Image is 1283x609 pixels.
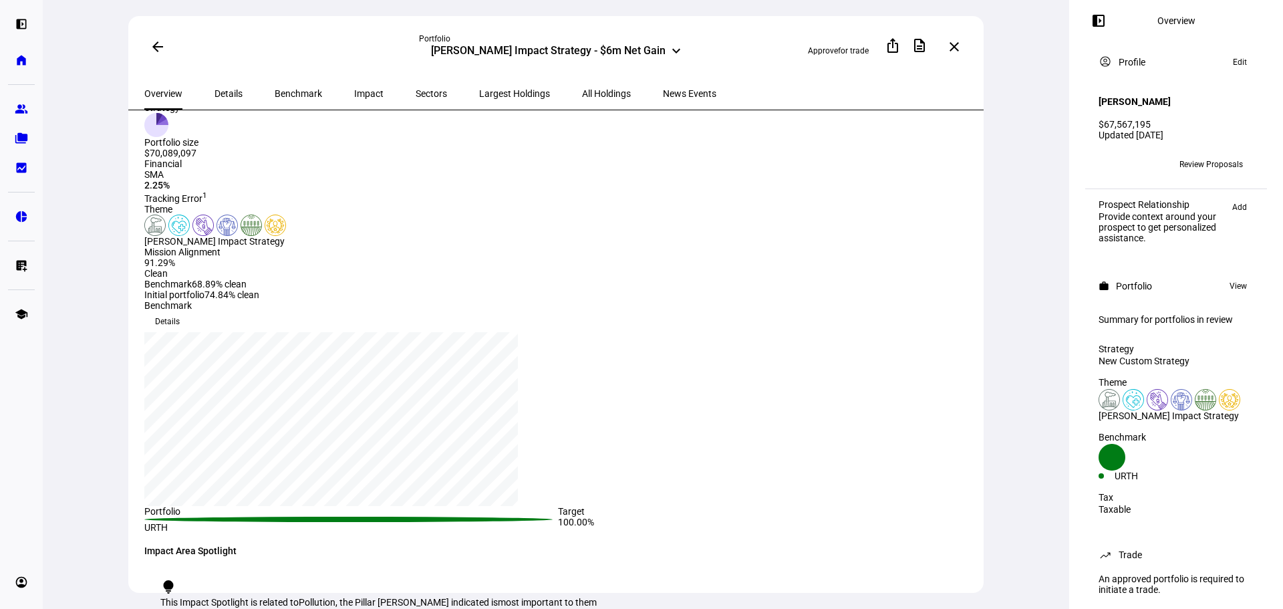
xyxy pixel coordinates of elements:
eth-panel-overview-card-header: Profile [1099,54,1254,70]
span: Benchmark [275,89,322,98]
div: Tax [1099,492,1254,503]
div: Taxable [1099,504,1254,515]
span: MS [1103,160,1115,169]
mat-icon: arrow_back [150,39,166,55]
div: Benchmark [144,300,972,311]
eth-mat-symbol: pie_chart [15,210,28,223]
div: Benchmark [1099,432,1254,443]
div: Trade [1119,550,1142,560]
span: Review Proposals [1179,154,1243,175]
mat-icon: close [946,39,962,55]
div: [PERSON_NAME] Impact Strategy [144,236,554,247]
button: Details [144,311,190,332]
button: Edit [1226,54,1254,70]
div: Portfolio size [144,137,198,148]
div: 91.29% [144,257,259,268]
span: Add [1232,199,1247,215]
eth-panel-overview-card-header: Portfolio [1099,278,1254,294]
div: Profile [1119,57,1145,68]
mat-icon: lightbulb [160,579,176,595]
div: URTH [144,522,558,533]
eth-mat-symbol: school [15,308,28,321]
img: democracy.colored.svg [217,215,238,236]
div: Financial [144,158,554,169]
a: bid_landscape [8,154,35,181]
div: This Impact Spotlight is related to , the Pillar [PERSON_NAME] indicated is [160,597,956,608]
span: Benchmark [144,279,192,289]
eth-mat-symbol: list_alt_add [15,259,28,272]
mat-icon: trending_up [1099,548,1112,562]
div: Portfolio [419,33,693,44]
span: All Holdings [582,89,631,98]
div: URTH [1115,471,1176,481]
eth-mat-symbol: home [15,53,28,67]
div: Portfolio [144,506,558,517]
eth-mat-symbol: left_panel_open [15,17,28,31]
mat-icon: ios_share [885,37,901,53]
img: pollution.colored.svg [144,215,166,236]
button: Review Proposals [1169,154,1254,175]
mat-icon: account_circle [1099,55,1112,68]
span: Approve [808,46,838,55]
div: Theme [1099,377,1254,388]
a: group [8,96,35,122]
span: Overview [144,89,182,98]
img: corporateEthics.custom.svg [265,215,286,236]
img: healthWellness.colored.svg [1123,389,1144,410]
img: sustainableAgriculture.colored.svg [241,215,262,236]
img: democracy.colored.svg [1171,389,1192,410]
span: Sectors [416,89,447,98]
div: Updated [DATE] [1099,130,1254,140]
mat-icon: keyboard_arrow_down [668,43,684,59]
div: [PERSON_NAME] Impact Strategy - $6m Net Gain [431,44,666,60]
span: 68.89% clean [192,279,247,289]
img: corporateEthics.custom.svg [1219,389,1240,410]
sup: 1 [202,191,207,200]
span: most important to them [498,597,597,608]
div: An approved portfolio is required to initiate a trade. [1091,568,1262,600]
img: sustainableAgriculture.colored.svg [1195,389,1216,410]
img: poverty.colored.svg [192,215,214,236]
mat-icon: work [1099,281,1109,291]
span: View [1230,278,1247,294]
span: Impact [354,89,384,98]
div: Summary for portfolios in review [1099,314,1254,325]
span: +2 [1125,160,1134,169]
div: SMA [144,169,554,180]
div: $67,567,195 [1099,119,1254,130]
mat-icon: description [911,37,928,53]
span: Edit [1233,54,1247,70]
div: Provide context around your prospect to get personalized assistance. [1099,211,1226,243]
eth-mat-symbol: folder_copy [15,132,28,145]
span: Details [215,89,243,98]
div: 100.00% [558,517,972,533]
img: healthWellness.colored.svg [168,215,190,236]
div: Target [558,506,972,517]
span: Pollution [299,597,335,608]
div: Portfolio [1116,281,1152,291]
span: Tracking Error [144,193,207,204]
button: Approvefor trade [797,40,879,62]
span: Details [155,311,180,332]
img: pollution.colored.svg [1099,389,1120,410]
div: Clean [144,268,259,279]
div: Strategy [1099,344,1254,354]
a: home [8,47,35,74]
div: $70,089,097 [144,148,198,158]
div: [PERSON_NAME] Impact Strategy [1099,410,1254,421]
div: Mission Alignment [144,247,554,257]
div: Prospect Relationship [1099,199,1226,210]
span: Largest Holdings [479,89,550,98]
eth-mat-symbol: group [15,102,28,116]
a: pie_chart [8,203,35,230]
img: poverty.colored.svg [1147,389,1168,410]
span: Initial portfolio [144,289,204,300]
div: Theme [144,204,554,215]
div: 2.25% [144,180,554,191]
eth-panel-overview-card-header: Trade [1099,547,1254,563]
span: News Events [663,89,716,98]
div: Overview [1157,15,1195,26]
button: Add [1226,199,1254,215]
div: chart, 1 series [144,332,518,506]
a: folder_copy [8,125,35,152]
